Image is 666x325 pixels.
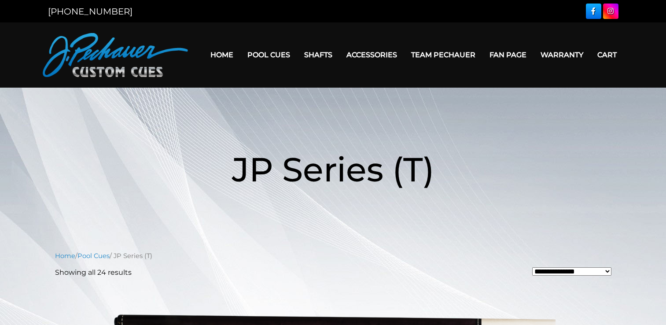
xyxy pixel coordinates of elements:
[232,149,434,190] span: JP Series (T)
[203,44,240,66] a: Home
[240,44,297,66] a: Pool Cues
[43,33,188,77] img: Pechauer Custom Cues
[339,44,404,66] a: Accessories
[404,44,482,66] a: Team Pechauer
[55,251,611,261] nav: Breadcrumb
[55,252,75,260] a: Home
[482,44,534,66] a: Fan Page
[590,44,624,66] a: Cart
[532,267,611,276] select: Shop order
[534,44,590,66] a: Warranty
[55,267,132,278] p: Showing all 24 results
[77,252,110,260] a: Pool Cues
[297,44,339,66] a: Shafts
[48,6,132,17] a: [PHONE_NUMBER]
